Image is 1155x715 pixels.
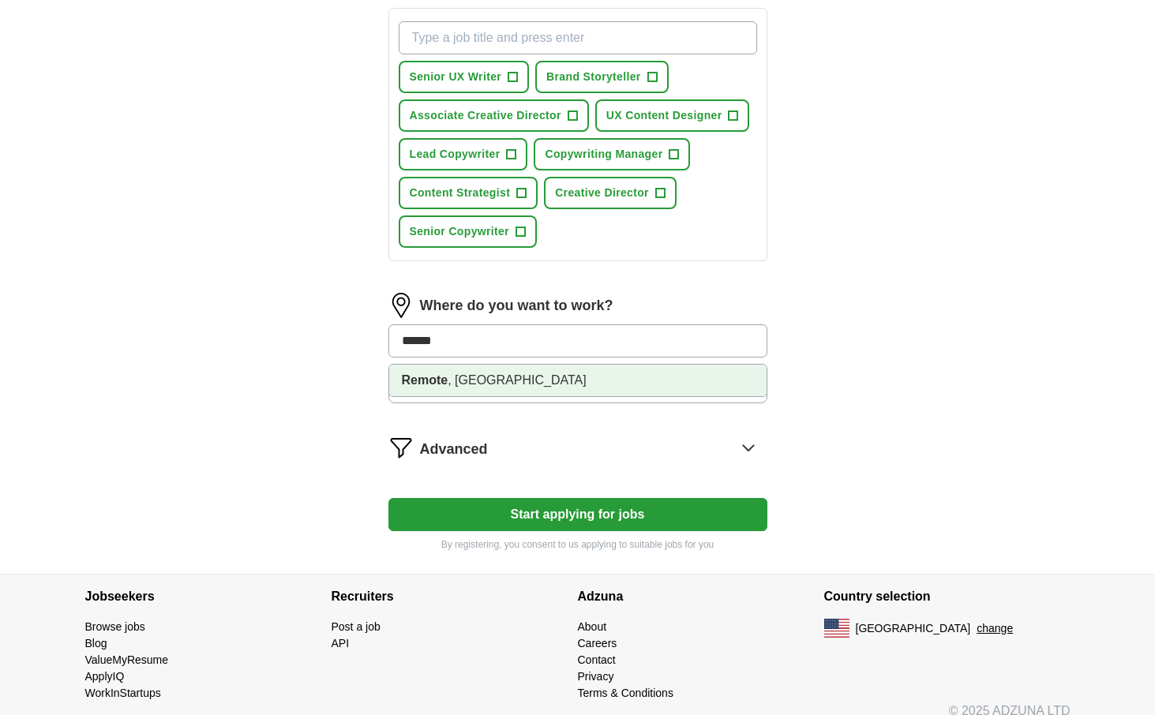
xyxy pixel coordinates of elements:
label: Where do you want to work? [420,295,613,316]
img: filter [388,435,414,460]
button: change [977,620,1013,637]
button: Start applying for jobs [388,498,767,531]
span: Brand Storyteller [546,69,641,85]
img: location.png [388,293,414,318]
button: Senior Copywriter [399,215,538,248]
a: ApplyIQ [85,670,125,683]
button: Content Strategist [399,177,538,209]
button: Copywriting Manager [534,138,690,170]
span: [GEOGRAPHIC_DATA] [856,620,971,637]
button: Creative Director [544,177,677,209]
a: Blog [85,637,107,649]
button: Senior UX Writer [399,61,530,93]
a: About [578,620,607,633]
span: Associate Creative Director [410,107,561,124]
span: Creative Director [555,185,649,201]
span: Senior Copywriter [410,223,510,240]
button: Brand Storyteller [535,61,669,93]
a: API [332,637,350,649]
button: Lead Copywriter [399,138,528,170]
img: US flag [824,619,849,638]
li: , [GEOGRAPHIC_DATA] [389,365,767,396]
input: Type a job title and press enter [399,21,757,54]
a: Post a job [332,620,381,633]
button: Associate Creative Director [399,99,589,132]
a: Terms & Conditions [578,687,673,699]
a: Privacy [578,670,614,683]
span: Senior UX Writer [410,69,502,85]
a: WorkInStartups [85,687,161,699]
button: UX Content Designer [595,99,750,132]
a: Careers [578,637,617,649]
span: Copywriting Manager [545,146,662,163]
a: Contact [578,653,616,666]
a: Browse jobs [85,620,145,633]
a: ValueMyResume [85,653,169,666]
h4: Country selection [824,575,1071,619]
span: Lead Copywriter [410,146,501,163]
p: By registering, you consent to us applying to suitable jobs for you [388,537,767,552]
span: Content Strategist [410,185,511,201]
span: Advanced [420,439,488,460]
span: UX Content Designer [606,107,722,124]
strong: Remote [402,373,448,387]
